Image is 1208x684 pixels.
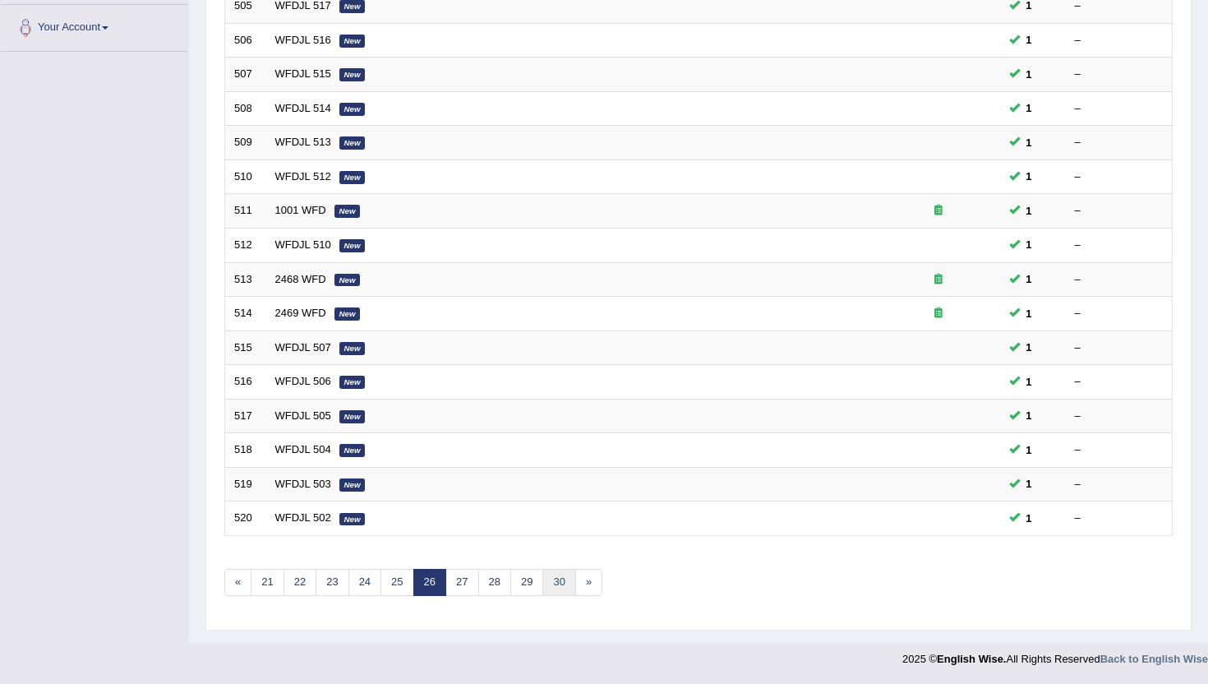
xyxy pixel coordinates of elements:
[937,653,1006,665] strong: English Wise.
[225,228,266,262] td: 512
[275,273,326,285] a: 2468 WFD
[275,478,331,490] a: WFDJL 503
[1075,67,1164,82] div: –
[225,365,266,400] td: 516
[1075,306,1164,321] div: –
[510,569,543,596] a: 29
[225,330,266,365] td: 515
[225,501,266,536] td: 520
[1020,407,1039,424] span: You can still take this question
[902,643,1208,667] div: 2025 © All Rights Reserved
[339,478,366,492] em: New
[348,569,381,596] a: 24
[575,569,602,596] a: »
[1020,305,1039,322] span: You can still take this question
[225,399,266,433] td: 517
[1020,270,1039,288] span: You can still take this question
[1075,340,1164,356] div: –
[339,444,366,457] em: New
[1075,374,1164,390] div: –
[1075,272,1164,288] div: –
[1100,653,1208,665] a: Back to English Wise
[1075,238,1164,253] div: –
[1075,33,1164,49] div: –
[478,569,511,596] a: 28
[1020,66,1039,83] span: You can still take this question
[225,126,266,160] td: 509
[1020,475,1039,492] span: You can still take this question
[225,433,266,468] td: 518
[225,58,266,92] td: 507
[1020,339,1039,356] span: You can still take this question
[886,272,991,288] div: Exam occurring question
[339,136,366,150] em: New
[334,205,361,218] em: New
[224,569,251,596] a: «
[1075,511,1164,526] div: –
[1075,442,1164,458] div: –
[413,569,446,596] a: 26
[1020,99,1039,117] span: You can still take this question
[225,159,266,194] td: 510
[542,569,575,596] a: 30
[275,67,331,80] a: WFDJL 515
[275,34,331,46] a: WFDJL 516
[339,171,366,184] em: New
[225,262,266,297] td: 513
[1020,441,1039,459] span: You can still take this question
[316,569,348,596] a: 23
[1075,203,1164,219] div: –
[225,467,266,501] td: 519
[1075,169,1164,185] div: –
[275,136,331,148] a: WFDJL 513
[1075,101,1164,117] div: –
[275,204,326,216] a: 1001 WFD
[1075,135,1164,150] div: –
[334,274,361,287] em: New
[886,306,991,321] div: Exam occurring question
[275,511,331,524] a: WFDJL 502
[1075,477,1164,492] div: –
[339,342,366,355] em: New
[445,569,478,596] a: 27
[225,194,266,229] td: 511
[275,409,331,422] a: WFDJL 505
[275,443,331,455] a: WFDJL 504
[1020,510,1039,527] span: You can still take this question
[1020,373,1039,391] span: You can still take this question
[886,203,991,219] div: Exam occurring question
[1,5,188,46] a: Your Account
[251,569,284,596] a: 21
[339,68,366,81] em: New
[380,569,413,596] a: 25
[1020,202,1039,220] span: You can still take this question
[275,341,331,354] a: WFDJL 507
[334,307,361,321] em: New
[275,170,331,183] a: WFDJL 512
[1020,168,1039,185] span: You can still take this question
[1075,409,1164,424] div: –
[275,102,331,114] a: WFDJL 514
[339,103,366,116] em: New
[339,410,366,423] em: New
[225,23,266,58] td: 506
[339,35,366,48] em: New
[225,91,266,126] td: 508
[339,513,366,526] em: New
[275,375,331,387] a: WFDJL 506
[275,307,326,319] a: 2469 WFD
[275,238,331,251] a: WFDJL 510
[1020,236,1039,253] span: You can still take this question
[225,297,266,331] td: 514
[1020,134,1039,151] span: You can still take this question
[284,569,316,596] a: 22
[339,239,366,252] em: New
[339,376,366,389] em: New
[1020,31,1039,49] span: You can still take this question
